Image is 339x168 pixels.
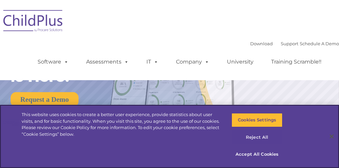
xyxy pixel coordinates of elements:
a: Training Scramble!! [264,55,328,69]
a: Support [281,41,298,46]
a: Download [250,41,273,46]
button: Close [324,129,339,144]
a: IT [140,55,165,69]
button: Cookies Settings [232,113,282,127]
a: University [220,55,260,69]
font: | [250,41,339,46]
div: This website uses cookies to create a better user experience, provide statistics about user visit... [22,111,222,137]
button: Reject All [232,130,282,144]
a: Company [169,55,216,69]
a: Assessments [80,55,135,69]
button: Accept All Cookies [232,147,282,161]
a: Schedule A Demo [300,41,339,46]
a: Software [31,55,75,69]
a: Request a Demo [11,92,79,107]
